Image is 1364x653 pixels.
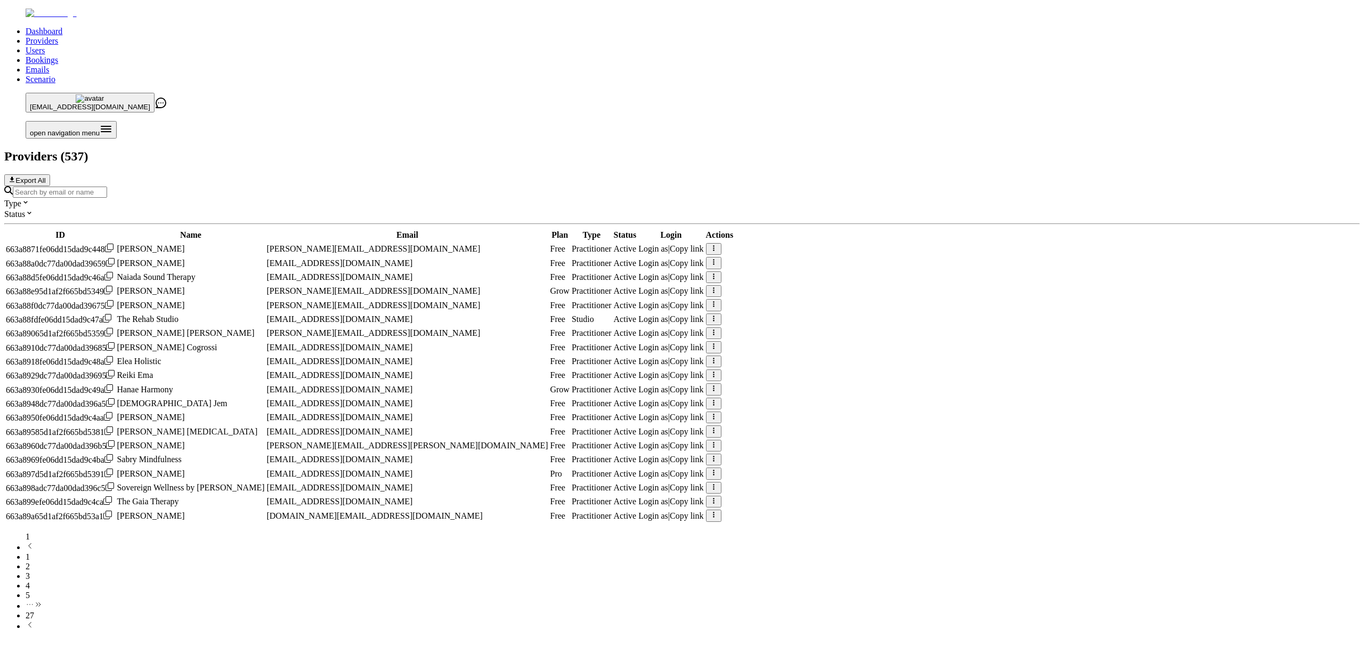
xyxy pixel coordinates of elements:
[6,412,115,423] div: Click to copy
[26,542,1360,552] li: previous page button
[30,103,150,111] span: [EMAIL_ADDRESS][DOMAIN_NAME]
[6,482,115,493] div: Click to copy
[26,121,117,139] button: Open menu
[638,483,703,493] div: |
[117,385,173,394] span: Hanae Harmony
[638,259,668,268] span: Login as
[26,591,1360,600] li: pagination item 5
[26,571,1360,581] li: pagination item 3
[572,497,612,506] span: validated
[4,208,1360,219] div: Status
[670,427,704,436] span: Copy link
[638,370,668,380] span: Login as
[117,272,195,281] span: Naiada Sound Therapy
[572,469,612,478] span: validated
[572,385,612,394] span: validated
[550,301,565,310] span: Free
[670,469,704,478] span: Copy link
[117,315,178,324] span: The Rehab Studio
[614,399,637,408] div: Active
[549,230,570,240] th: Plan
[550,511,565,520] span: Free
[266,511,482,520] span: [DOMAIN_NAME][EMAIL_ADDRESS][DOMAIN_NAME]
[614,455,637,464] div: Active
[26,562,1360,571] li: pagination item 2
[638,272,668,281] span: Login as
[76,94,104,103] img: avatar
[266,497,412,506] span: [EMAIL_ADDRESS][DOMAIN_NAME]
[670,244,704,253] span: Copy link
[670,511,704,520] span: Copy link
[4,532,1360,631] nav: pagination navigation
[6,356,115,367] div: Click to copy
[266,483,412,492] span: [EMAIL_ADDRESS][DOMAIN_NAME]
[670,315,704,324] span: Copy link
[614,370,637,380] div: Active
[266,357,412,366] span: [EMAIL_ADDRESS][DOMAIN_NAME]
[638,511,703,521] div: |
[550,399,565,408] span: Free
[266,343,412,352] span: [EMAIL_ADDRESS][DOMAIN_NAME]
[26,46,45,55] a: Users
[117,497,178,506] span: The Gaia Therapy
[6,286,115,296] div: Click to copy
[614,483,637,493] div: Active
[638,315,668,324] span: Login as
[5,230,115,240] th: ID
[572,272,612,281] span: validated
[614,286,637,296] div: Active
[670,385,704,394] span: Copy link
[670,413,704,422] span: Copy link
[266,441,548,450] span: [PERSON_NAME][EMAIL_ADDRESS][PERSON_NAME][DOMAIN_NAME]
[638,370,703,380] div: |
[550,385,569,394] span: Grow
[614,413,637,422] div: Active
[670,328,704,337] span: Copy link
[614,469,637,479] div: Active
[117,370,153,380] span: Reiki Ema
[638,399,703,408] div: |
[30,129,100,137] span: open navigation menu
[638,427,668,436] span: Login as
[705,230,734,240] th: Actions
[266,286,480,295] span: [PERSON_NAME][EMAIL_ADDRESS][DOMAIN_NAME]
[117,483,264,492] span: Sovereign Wellness by [PERSON_NAME]
[638,455,703,464] div: |
[117,244,184,253] span: [PERSON_NAME]
[572,286,612,295] span: validated
[572,244,612,253] span: validated
[117,455,181,464] span: Sabry Mindfulness
[638,497,668,506] span: Login as
[6,370,115,381] div: Click to copy
[26,600,1360,611] li: dots element
[670,441,704,450] span: Copy link
[572,441,612,450] span: validated
[670,301,704,310] span: Copy link
[614,244,637,254] div: Active
[26,36,58,45] a: Providers
[117,343,217,352] span: [PERSON_NAME] Cogrossi
[117,469,184,478] span: [PERSON_NAME]
[266,328,480,337] span: [PERSON_NAME][EMAIL_ADDRESS][DOMAIN_NAME]
[638,315,703,324] div: |
[266,413,412,422] span: [EMAIL_ADDRESS][DOMAIN_NAME]
[614,272,637,282] div: Active
[638,385,703,394] div: |
[638,469,668,478] span: Login as
[638,357,668,366] span: Login as
[638,286,703,296] div: |
[4,198,1360,208] div: Type
[266,399,412,408] span: [EMAIL_ADDRESS][DOMAIN_NAME]
[26,552,1360,562] li: pagination item 1 active
[572,413,612,422] span: validated
[614,357,637,366] div: Active
[670,259,704,268] span: Copy link
[638,497,703,506] div: |
[614,259,637,268] div: Active
[613,230,637,240] th: Status
[572,259,612,268] span: validated
[670,286,704,295] span: Copy link
[670,357,704,366] span: Copy link
[670,272,704,281] span: Copy link
[638,343,668,352] span: Login as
